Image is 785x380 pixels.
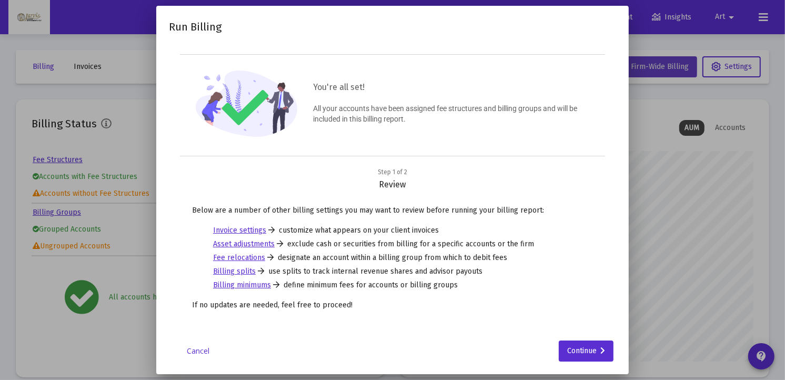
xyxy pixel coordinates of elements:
p: Below are a number of other billing settings you may want to review before running your billing r... [192,205,593,216]
a: Billing splits [213,266,256,277]
a: Billing minimums [213,280,271,291]
a: Cancel [172,346,225,356]
li: designate an account within a billing group from which to debit fees [213,253,572,263]
a: Asset adjustments [213,239,275,249]
a: Fee relocations [213,253,265,263]
div: Review [182,167,603,190]
div: Continue [567,341,605,362]
div: Step 1 of 2 [378,167,407,177]
p: If no updates are needed, feel free to proceed! [192,300,593,311]
img: confirmation [196,71,297,137]
a: Invoice settings [213,225,266,236]
p: All your accounts have been assigned fee structures and billing groups and will be included in th... [313,103,589,124]
button: Continue [559,341,613,362]
li: customize what appears on your client invoices [213,225,572,236]
li: use splits to track internal revenue shares and advisor payouts [213,266,572,277]
li: exclude cash or securities from billing for a specific accounts or the firm [213,239,572,249]
h3: You're all set! [313,80,589,95]
h2: Run Billing [169,18,222,35]
li: define minimum fees for accounts or billing groups [213,280,572,291]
